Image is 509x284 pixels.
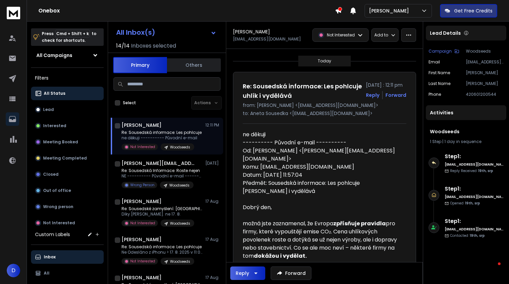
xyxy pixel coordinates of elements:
[205,237,220,242] p: 17 Aug
[205,122,220,128] p: 12:11 PM
[205,275,220,280] p: 17 Aug
[243,220,401,260] div: možná jste zaznamenal, že Evropa pro firmy, které vypouštějí emise CO₂. Cena uhlíkových povolenek...
[444,139,481,144] span: 1 day in sequence
[445,194,504,199] h6: [EMAIL_ADDRESS][DOMAIN_NAME]
[122,206,202,211] p: Re: Sousedské zamyšlení: [GEOGRAPHIC_DATA]
[43,172,59,177] p: Closed
[43,204,73,209] p: Wrong person
[374,32,388,38] p: Add to
[366,92,379,98] button: Reply
[254,252,307,260] strong: dokážou i vydělat.
[429,92,441,97] p: Phone
[131,42,176,50] h3: Inboxes selected
[43,155,87,161] p: Meeting Completed
[111,26,222,39] button: All Inbox(s)
[430,128,502,135] h1: Woodseeds
[430,139,502,144] div: |
[130,182,155,188] p: Wrong Person
[243,110,406,117] p: to: Aneta Sousedka <[EMAIL_ADDRESS][DOMAIN_NAME]>
[450,201,480,206] p: Opened
[122,173,202,179] p: NE ---------- Původní e-mail ----------
[122,135,202,141] p: ne děkuji ---------- Původní e-mail
[470,233,485,238] span: 19th, srp
[236,270,249,277] div: Reply
[445,162,504,167] h6: [EMAIL_ADDRESS][DOMAIN_NAME]
[230,266,265,280] button: Reply
[271,266,311,280] button: Forward
[429,70,450,76] p: First Name
[7,264,20,277] button: D
[31,49,104,62] button: All Campaigns
[430,30,461,36] p: Lead Details
[484,261,501,277] iframe: Intercom live chat
[130,144,155,149] p: Not Interested
[327,32,355,38] p: Not Interested
[466,59,504,65] p: [EMAIL_ADDRESS][DOMAIN_NAME]
[31,250,104,264] button: Inbox
[478,168,493,173] span: 19th, srp
[243,102,406,109] p: from: [PERSON_NAME] <[EMAIL_ADDRESS][DOMAIN_NAME]>
[233,36,301,42] p: [EMAIL_ADDRESS][DOMAIN_NAME]
[31,168,104,181] button: Closed
[7,7,20,19] img: logo
[130,221,155,226] p: Not Interested
[445,185,504,193] h6: Step 1 :
[43,123,66,129] p: Interested
[122,122,162,129] h1: [PERSON_NAME]
[205,199,220,204] p: 17 Aug
[440,4,497,18] button: Get Free Credits
[122,274,162,281] h1: [PERSON_NAME]
[445,152,504,161] h6: Step 1 :
[38,7,335,15] h1: Onebox
[31,135,104,149] button: Meeting Booked
[466,49,504,54] p: Woodseeds
[122,236,162,243] h1: [PERSON_NAME]
[170,145,190,150] p: Woodseeds
[429,49,452,54] p: Campaign
[466,92,504,97] p: 420601200544
[233,28,270,35] h1: [PERSON_NAME]
[366,82,406,88] p: [DATE] : 12:11 pm
[116,29,155,36] h1: All Inbox(s)
[36,52,72,59] h1: All Campaigns
[31,119,104,133] button: Interested
[31,87,104,100] button: All Status
[122,244,202,250] p: Re: Sousedská informace: Les pohlcuje
[113,57,167,73] button: Primary
[369,7,412,14] p: [PERSON_NAME]
[167,58,221,73] button: Others
[333,220,386,227] strong: zpřísňuje pravidla
[31,73,104,83] h3: Filters
[466,70,504,76] p: [PERSON_NAME]
[430,139,441,144] span: 1 Step
[243,203,401,211] div: Dobrý den,
[55,30,90,37] span: Cmd + Shift + k
[43,220,75,226] p: Not Interested
[31,200,104,214] button: Wrong person
[466,81,504,86] p: [PERSON_NAME]
[385,92,406,98] div: Forward
[122,160,196,167] h1: [PERSON_NAME][EMAIL_ADDRESS][PERSON_NAME][DOMAIN_NAME]
[450,233,485,238] p: Contacted
[429,59,440,65] p: Email
[243,82,362,101] h1: Re: Sousedská informace: Les pohlcuje uhlík i vydělává
[122,130,202,135] p: Re: Sousedská informace: Les pohlcuje
[445,217,504,225] h6: Step 1 :
[44,254,56,260] p: Inbox
[116,42,130,50] span: 14 / 14
[31,266,104,280] button: All
[122,250,202,255] p: Ne Odesláno z iPhonu > 17. 8. 2025 v 11:08, [GEOGRAPHIC_DATA]
[170,259,190,264] p: Woodseeds
[130,259,155,264] p: Not Interested
[123,100,136,106] label: Select
[122,198,162,205] h1: [PERSON_NAME]
[43,139,78,145] p: Meeting Booked
[43,188,71,193] p: Out of office
[35,231,70,238] h3: Custom Labels
[429,81,450,86] p: Last Name
[426,105,506,120] div: Activities
[170,221,190,226] p: Woodseeds
[44,91,65,96] p: All Status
